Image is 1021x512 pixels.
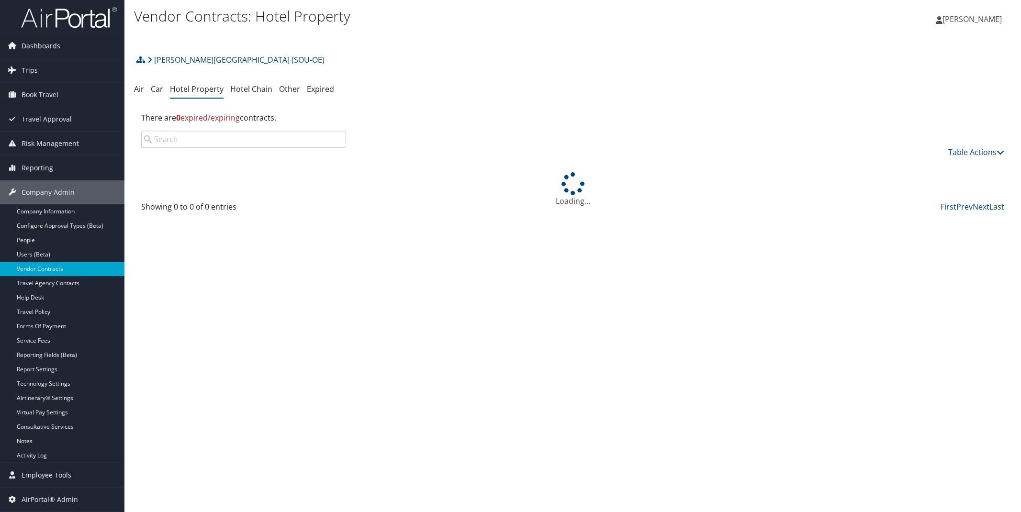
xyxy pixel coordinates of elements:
span: Reporting [22,156,53,180]
a: Other [279,84,300,94]
span: Risk Management [22,132,79,156]
span: Book Travel [22,83,58,107]
a: Next [973,201,989,212]
span: Trips [22,58,38,82]
div: Showing 0 to 0 of 0 entries [141,201,346,217]
a: Air [134,84,144,94]
a: [PERSON_NAME] [936,5,1011,33]
span: expired/expiring [176,112,240,123]
span: Dashboards [22,34,60,58]
span: Travel Approval [22,107,72,131]
input: Search [141,131,346,148]
span: Employee Tools [22,463,71,487]
div: Loading... [134,172,1011,207]
a: First [941,201,956,212]
a: Hotel Chain [230,84,272,94]
h1: Vendor Contracts: Hotel Property [134,6,719,26]
strong: 0 [176,112,180,123]
img: airportal-logo.png [21,6,117,29]
a: Hotel Property [170,84,224,94]
a: Expired [307,84,334,94]
span: AirPortal® Admin [22,488,78,512]
a: Last [989,201,1004,212]
span: [PERSON_NAME] [942,14,1002,24]
a: [PERSON_NAME][GEOGRAPHIC_DATA] (SOU-OE) [147,50,325,69]
a: Car [151,84,163,94]
span: Company Admin [22,180,75,204]
a: Prev [956,201,973,212]
div: There are contracts. [134,105,1011,131]
a: Table Actions [948,147,1004,157]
